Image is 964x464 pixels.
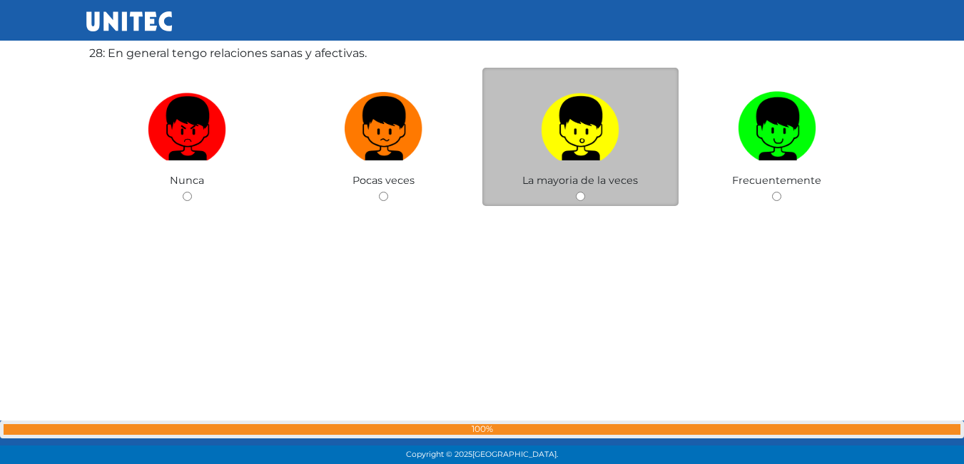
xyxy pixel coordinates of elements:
div: 100% [4,424,960,435]
span: Pocas veces [352,174,415,187]
span: Nunca [170,174,204,187]
img: UNITEC [86,11,172,31]
span: Frecuentemente [732,174,821,187]
img: La mayoria de la veces [541,86,619,161]
img: Pocas veces [345,86,423,161]
img: Frecuentemente [738,86,816,161]
label: 28: En general tengo relaciones sanas y afectivas. [89,45,367,62]
span: [GEOGRAPHIC_DATA]. [472,450,558,459]
img: Nunca [148,86,226,161]
span: La mayoria de la veces [522,174,638,187]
